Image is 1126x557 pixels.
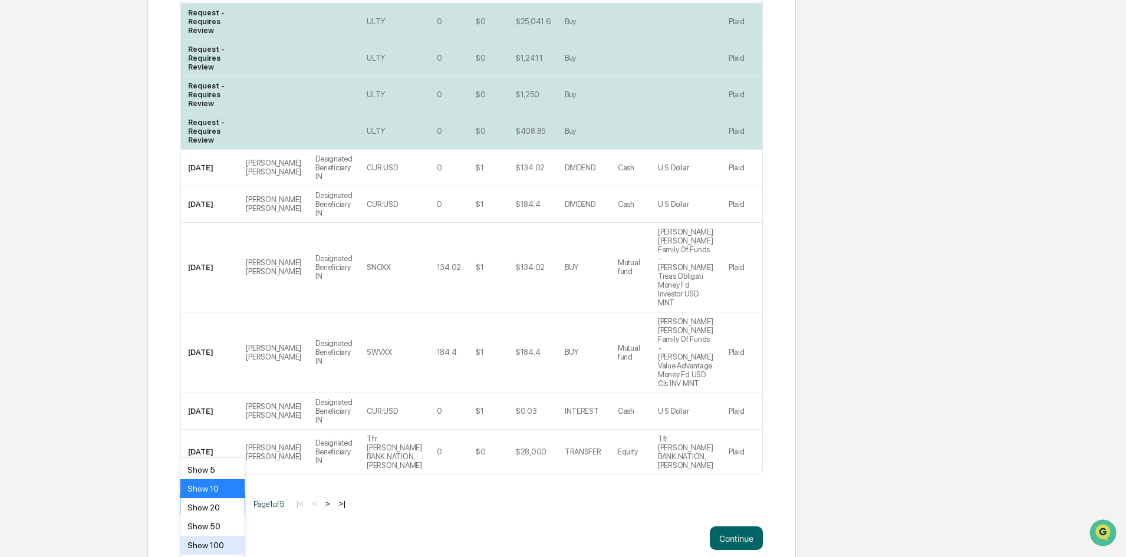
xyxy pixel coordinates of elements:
div: $0 [476,127,485,136]
div: CUR:USD [367,200,397,209]
td: Plaid [722,4,762,40]
div: DIVIDEND [565,200,595,209]
div: $0 [476,90,485,99]
div: BUY [565,348,578,357]
div: Equity [618,447,637,456]
div: $408.85 [516,127,545,136]
div: 🗄️ [85,150,95,159]
td: Designated Beneficiary IN [308,186,360,223]
div: CUR:USD [367,163,397,172]
div: Tfr [PERSON_NAME] BANK NATION, [PERSON_NAME] [658,434,715,470]
td: [DATE] [181,186,239,223]
span: Pylon [117,200,143,209]
div: Show 20 [180,498,245,517]
button: Start new chat [200,94,215,108]
td: Plaid [722,312,762,393]
div: 0 [437,200,442,209]
div: 0 [437,54,442,62]
div: Start new chat [40,90,193,102]
div: 0 [437,407,442,416]
td: Plaid [722,40,762,77]
div: Show 50 [180,517,245,536]
div: [PERSON_NAME] [PERSON_NAME] [246,443,301,461]
div: We're available if you need us! [40,102,149,111]
div: ULTY [367,17,385,26]
div: $28,000 [516,447,546,456]
div: U S Dollar [658,200,689,209]
div: U S Dollar [658,407,689,416]
td: [DATE] [181,312,239,393]
div: TRANSFER [565,447,601,456]
div: [PERSON_NAME] [PERSON_NAME] [246,344,301,361]
div: Request - Requires Review [188,81,232,108]
div: Cash [618,163,634,172]
div: ULTY [367,90,385,99]
div: Request - Requires Review [188,8,232,35]
td: Designated Beneficiary IN [308,393,360,430]
div: CUR:USD [367,407,397,416]
div: SWVXX [367,348,392,357]
td: Designated Beneficiary IN [308,430,360,474]
div: Mutual fund [618,258,644,276]
div: [PERSON_NAME] [PERSON_NAME] Family Of Funds - [PERSON_NAME] Value Advantage Money Fd USD Cls INV MNT [658,317,715,388]
div: $1 [476,407,483,416]
div: $184.4 [516,200,540,209]
td: Plaid [722,393,762,430]
button: Continue [710,526,763,550]
div: Request - Requires Review [188,45,232,71]
div: 0 [437,17,442,26]
td: [DATE] [181,393,239,430]
div: $25,041.6 [516,17,551,26]
div: Cash [618,407,634,416]
div: ULTY [367,54,385,62]
div: Tfr [PERSON_NAME] BANK NATION, [PERSON_NAME] [367,434,422,470]
div: $1,250 [516,90,539,99]
div: 184.4 [437,348,457,357]
div: $1 [476,200,483,209]
span: Preclearance [24,149,76,160]
div: $134.02 [516,263,545,272]
div: Show 5 [180,460,245,479]
div: 134.02 [437,263,461,272]
div: $0.03 [516,407,537,416]
div: BUY [565,263,578,272]
div: 0 [437,163,442,172]
div: [PERSON_NAME] [PERSON_NAME] [246,402,301,420]
div: $0 [476,447,485,456]
div: $0 [476,17,485,26]
button: > [322,499,334,509]
td: Designated Beneficiary IN [308,312,360,393]
span: Attestations [97,149,146,160]
td: Designated Beneficiary IN [308,150,360,186]
a: Powered byPylon [83,199,143,209]
div: SNOXX [367,263,391,272]
div: ULTY [367,127,385,136]
div: Buy [565,54,576,62]
td: Plaid [722,150,762,186]
div: 0 [437,90,442,99]
td: Plaid [722,223,762,312]
div: 0 [437,127,442,136]
td: [DATE] [181,430,239,474]
span: Data Lookup [24,171,74,183]
div: INTEREST [565,407,599,416]
button: |< [293,499,307,509]
div: Show 10 [180,479,245,498]
td: [DATE] [181,223,239,312]
a: 🖐️Preclearance [7,144,81,165]
td: Plaid [722,113,762,150]
button: >| [335,499,349,509]
button: < [308,499,320,509]
div: Buy [565,90,576,99]
div: Show 100 [180,536,245,555]
div: [PERSON_NAME] [PERSON_NAME] [246,258,301,276]
div: Buy [565,127,576,136]
div: $1 [476,263,483,272]
a: 🗄️Attestations [81,144,151,165]
img: 1746055101610-c473b297-6a78-478c-a979-82029cc54cd1 [12,90,33,111]
div: 🖐️ [12,150,21,159]
div: $0 [476,54,485,62]
div: Buy [565,17,576,26]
